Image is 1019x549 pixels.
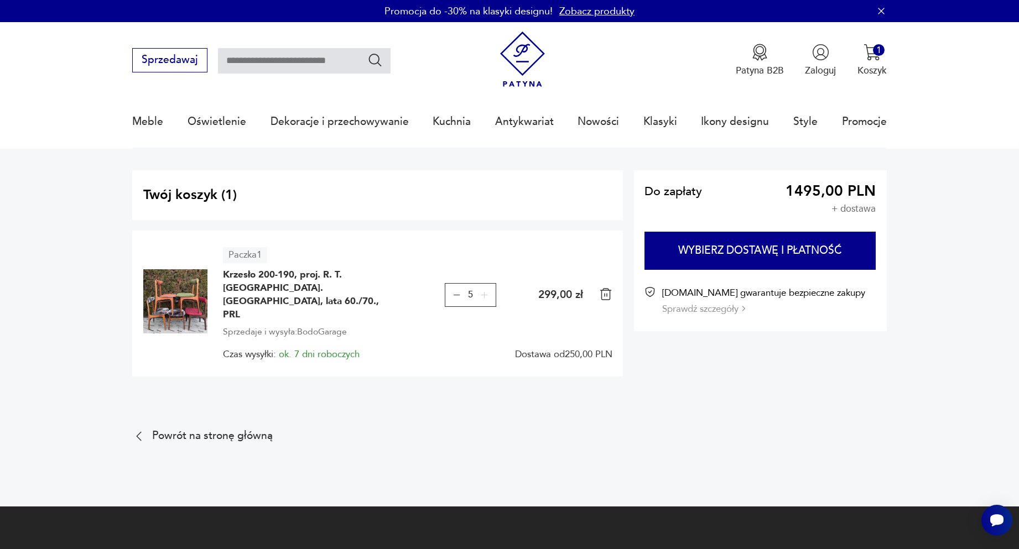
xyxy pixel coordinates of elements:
[644,286,656,297] img: Ikona certyfikatu
[805,44,836,77] button: Zaloguj
[701,96,769,147] a: Ikony designu
[736,64,784,77] p: Patyna B2B
[143,186,613,204] h2: Twój koszyk ( 1 )
[152,432,273,441] p: Powrót na stronę główną
[433,96,471,147] a: Kuchnia
[736,44,784,77] button: Patyna B2B
[857,44,887,77] button: 1Koszyk
[805,64,836,77] p: Zaloguj
[742,306,745,311] img: Ikona strzałki w prawo
[662,286,865,315] div: [DOMAIN_NAME] gwarantuje bezpieczne zakupy
[812,44,829,61] img: Ikonka użytkownika
[793,96,818,147] a: Style
[132,96,163,147] a: Meble
[644,232,876,270] button: Wybierz dostawę i płatność
[384,4,553,18] p: Promocja do -30% na klasyki designu!
[578,96,619,147] a: Nowości
[188,96,246,147] a: Oświetlenie
[223,325,347,339] span: Sprzedaje i wysyła: BodoGarage
[495,96,554,147] a: Antykwariat
[367,52,383,68] button: Szukaj
[599,287,612,301] img: Ikona kosza
[662,302,745,315] button: Sprawdź szczegóły
[736,44,784,77] a: Ikona medaluPatyna B2B
[223,349,360,359] span: Czas wysyłki:
[495,32,550,87] img: Patyna - sklep z meblami i dekoracjami vintage
[831,203,876,214] p: + dostawa
[132,430,273,443] a: Powrót na stronę główną
[842,96,887,147] a: Promocje
[515,349,612,359] span: Dostawa od 250,00 PLN
[132,48,207,72] button: Sprzedawaj
[857,64,887,77] p: Koszyk
[751,44,768,61] img: Ikona medalu
[132,56,207,65] a: Sprzedawaj
[873,44,885,56] div: 1
[223,247,267,263] article: Paczka 1
[223,268,389,321] span: Krzesło 200-190, proj. R. T. [GEOGRAPHIC_DATA]. [GEOGRAPHIC_DATA], lata 60./70., PRL
[786,186,876,197] span: 1495,00 PLN
[468,290,473,299] span: 5
[981,505,1012,536] iframe: Smartsupp widget button
[271,96,409,147] a: Dekoracje i przechowywanie
[644,186,702,197] span: Do zapłaty
[643,96,677,147] a: Klasyki
[279,348,360,360] span: ok. 7 dni roboczych
[559,4,635,18] a: Zobacz produkty
[143,269,207,333] img: Krzesło 200-190, proj. R. T. Hałasa. Polska, lata 60./70., PRL
[538,287,583,302] p: 299,00 zł
[864,44,881,61] img: Ikona koszyka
